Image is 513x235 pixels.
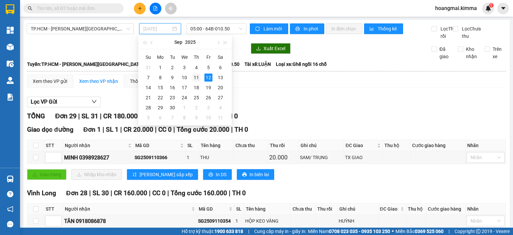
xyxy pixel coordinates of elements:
sup: 1 [489,3,494,8]
td: 2025-09-29 [154,103,166,113]
td: 2025-09-22 [154,93,166,103]
div: 28 [144,104,152,112]
th: Ghi chú [338,204,378,215]
span: | [111,189,112,197]
td: 2025-09-01 [154,63,166,73]
td: 2025-09-06 [214,63,226,73]
div: 9 [192,114,200,122]
div: 11 [192,74,200,82]
td: 2025-09-12 [202,73,214,83]
div: TÂN 0918086878 [64,217,196,225]
th: Tên hàng [199,140,234,151]
th: SL [234,204,244,215]
span: sort-ascending [132,172,137,178]
div: 27 [216,94,224,102]
div: 19 [204,84,212,92]
span: plus [138,6,142,11]
span: Làm mới [264,25,283,32]
div: 4 [216,104,224,112]
div: Nhãn [467,205,504,213]
th: Thu rồi [316,204,338,215]
div: SG2509110354 [198,217,233,225]
span: In biên lai [249,171,269,178]
div: HUỲNH [339,217,377,225]
div: 31 [144,64,152,72]
button: downloadNhập kho nhận [71,169,122,180]
span: | [167,189,169,197]
span: Vĩnh Long [27,189,56,197]
span: TỔNG [27,112,45,120]
span: Người nhận [65,142,127,149]
span: notification [7,206,13,212]
span: In DS [216,171,226,178]
th: Cước giao hàng [410,140,466,151]
div: 8 [156,74,164,82]
div: 8 [180,114,188,122]
strong: 0369 525 060 [415,229,444,234]
img: dashboard-icon [7,27,14,34]
span: Cung cấp máy in - giấy in: [254,228,306,235]
td: 2025-09-23 [166,93,178,103]
img: icon-new-feature [485,5,491,11]
td: 2025-10-01 [178,103,190,113]
span: Mã GD [135,142,179,149]
td: 2025-10-08 [178,113,190,123]
span: SL 1 [106,126,119,133]
td: 2025-09-26 [202,93,214,103]
span: In phơi [304,25,319,32]
td: 2025-10-11 [214,113,226,123]
th: Thu rồi [268,140,299,151]
span: Thống kê [378,25,398,32]
span: Đơn 1 [83,126,101,133]
span: | [103,126,104,133]
span: caret-down [500,5,506,11]
button: aim [165,3,177,14]
span: file-add [153,6,158,11]
button: printerIn phơi [290,23,324,34]
td: 2025-10-09 [190,113,202,123]
span: TH 0 [234,126,248,133]
span: | [248,228,249,235]
td: 2025-09-08 [154,73,166,83]
span: Người nhận [65,205,190,213]
span: Hỗ trợ kỹ thuật: [182,228,243,235]
td: 2025-09-27 [214,93,226,103]
div: THU [200,154,232,161]
td: 2025-09-19 [202,83,214,93]
span: bar-chart [369,26,375,32]
td: 2025-09-21 [142,93,154,103]
button: 2025 [185,35,196,49]
span: | [149,189,151,197]
td: SG2509110366 [134,151,186,164]
div: 17 [180,84,188,92]
th: Thu hộ [383,140,410,151]
button: syncLàm mới [250,23,288,34]
span: | [89,189,91,197]
span: | [173,126,175,133]
span: | [449,228,450,235]
th: Cước giao hàng [426,204,466,215]
td: 2025-09-20 [214,83,226,93]
span: Loại xe: Ghế ngồi 16 chỗ [276,61,327,68]
button: uploadGiao hàng [27,169,66,180]
div: 25 [192,94,200,102]
button: Lọc VP Gửi [27,97,101,107]
td: 2025-09-03 [178,63,190,73]
div: 13 [216,74,224,82]
th: Fr [202,52,214,63]
td: 2025-09-30 [166,103,178,113]
td: 2025-09-24 [178,93,190,103]
div: TX GIAO [345,154,381,161]
div: 11 [216,114,224,122]
th: SL [186,140,199,151]
td: 2025-10-02 [190,103,202,113]
td: 2025-08-31 [142,63,154,73]
td: 2025-09-25 [190,93,202,103]
span: Mã GD [199,205,227,213]
span: download [256,46,261,51]
img: warehouse-icon [7,77,14,84]
div: 6 [156,114,164,122]
div: 18 [192,84,200,92]
div: 21 [144,94,152,102]
div: 1 [187,154,198,161]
